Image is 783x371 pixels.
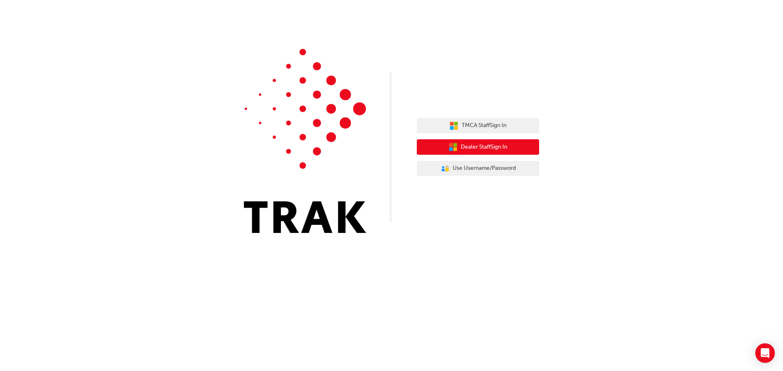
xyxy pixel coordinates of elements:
[755,343,775,363] div: Open Intercom Messenger
[462,121,507,130] span: TMCA Staff Sign In
[417,118,539,134] button: TMCA StaffSign In
[244,49,366,233] img: Trak
[453,164,516,173] span: Use Username/Password
[417,161,539,176] button: Use Username/Password
[461,143,507,152] span: Dealer Staff Sign In
[417,139,539,155] button: Dealer StaffSign In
